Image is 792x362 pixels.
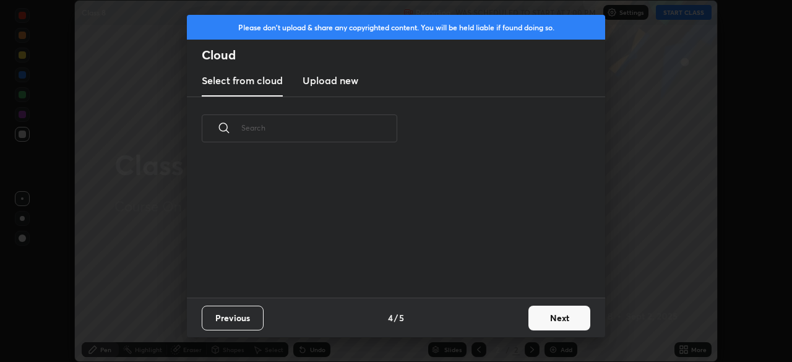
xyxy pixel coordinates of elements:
button: Next [528,306,590,330]
button: Previous [202,306,264,330]
h2: Cloud [202,47,605,63]
h3: Upload new [303,73,358,88]
h4: / [394,311,398,324]
h4: 5 [399,311,404,324]
h3: Select from cloud [202,73,283,88]
input: Search [241,101,397,154]
h4: 4 [388,311,393,324]
div: Please don't upload & share any copyrighted content. You will be held liable if found doing so. [187,15,605,40]
div: grid [187,157,590,298]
